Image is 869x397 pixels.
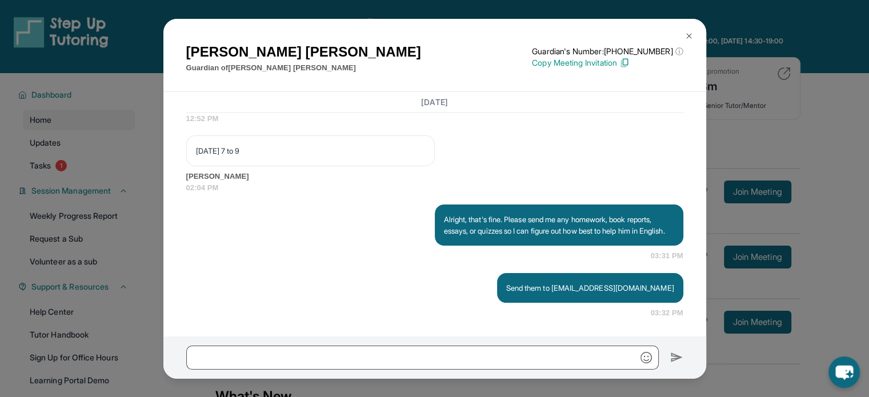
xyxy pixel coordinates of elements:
img: Send icon [670,351,683,364]
span: 02:04 PM [186,182,683,194]
p: Copy Meeting Invitation [532,57,683,69]
p: Guardian of [PERSON_NAME] [PERSON_NAME] [186,62,421,74]
button: chat-button [828,356,860,388]
img: Emoji [640,352,652,363]
span: ⓘ [675,46,683,57]
p: Guardian's Number: [PHONE_NUMBER] [532,46,683,57]
span: 03:32 PM [651,307,683,319]
h3: [DATE] [186,97,683,108]
img: Copy Icon [619,58,630,68]
img: Close Icon [684,31,694,41]
h1: [PERSON_NAME] [PERSON_NAME] [186,42,421,62]
span: 03:31 PM [651,250,683,262]
p: [DATE] 7 to 9 [196,145,425,157]
p: Alright, that's fine. Please send me any homework, book reports, essays, or quizzes so I can figu... [444,214,674,236]
span: 12:52 PM [186,113,683,125]
span: [PERSON_NAME] [186,171,683,182]
p: Send them to [EMAIL_ADDRESS][DOMAIN_NAME] [506,282,674,294]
